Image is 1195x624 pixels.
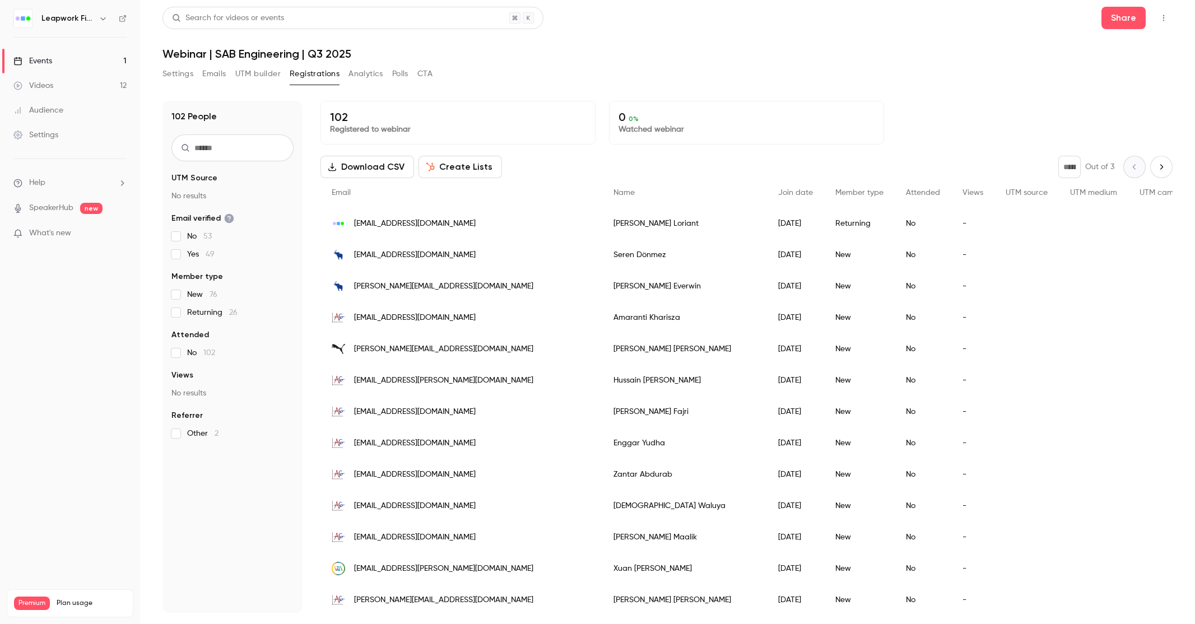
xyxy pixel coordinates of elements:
[354,532,476,543] span: [EMAIL_ADDRESS][DOMAIN_NAME]
[1101,7,1146,29] button: Share
[602,459,767,490] div: Zantar Abdurab
[13,129,58,141] div: Settings
[13,55,52,67] div: Events
[171,271,223,282] span: Member type
[332,468,345,481] img: advangram.com
[951,208,994,239] div: -
[215,430,218,437] span: 2
[895,427,951,459] div: No
[824,333,895,365] div: New
[767,584,824,616] div: [DATE]
[951,584,994,616] div: -
[13,80,53,91] div: Videos
[332,405,345,418] img: advangram.com
[895,396,951,427] div: No
[613,189,635,197] span: Name
[354,437,476,449] span: [EMAIL_ADDRESS][DOMAIN_NAME]
[895,333,951,365] div: No
[162,47,1173,60] h1: Webinar | SAB Engineering | Q3 2025
[187,289,217,300] span: New
[354,469,476,481] span: [EMAIL_ADDRESS][DOMAIN_NAME]
[332,311,345,324] img: advangram.com
[171,190,294,202] p: No results
[824,490,895,521] div: New
[895,365,951,396] div: No
[602,521,767,553] div: [PERSON_NAME] Maalik
[354,312,476,324] span: [EMAIL_ADDRESS][DOMAIN_NAME]
[824,521,895,553] div: New
[235,65,281,83] button: UTM builder
[895,584,951,616] div: No
[951,459,994,490] div: -
[332,280,345,293] img: cargobull.com
[187,347,215,358] span: No
[767,459,824,490] div: [DATE]
[171,173,217,184] span: UTM Source
[895,208,951,239] div: No
[767,208,824,239] div: [DATE]
[210,291,217,299] span: 76
[290,65,340,83] button: Registrations
[332,593,345,607] img: advangram.com
[354,563,533,575] span: [EMAIL_ADDRESS][PERSON_NAME][DOMAIN_NAME]
[951,553,994,584] div: -
[824,271,895,302] div: New
[187,249,215,260] span: Yes
[14,597,50,610] span: Premium
[767,239,824,271] div: [DATE]
[824,553,895,584] div: New
[171,329,209,341] span: Attended
[824,365,895,396] div: New
[13,105,63,116] div: Audience
[113,229,127,239] iframe: Noticeable Trigger
[767,396,824,427] div: [DATE]
[835,189,884,197] span: Member type
[206,250,215,258] span: 49
[824,396,895,427] div: New
[354,375,533,386] span: [EMAIL_ADDRESS][PERSON_NAME][DOMAIN_NAME]
[767,521,824,553] div: [DATE]
[824,427,895,459] div: New
[57,599,126,608] span: Plan usage
[332,344,345,355] img: puma.com
[354,406,476,418] span: [EMAIL_ADDRESS][DOMAIN_NAME]
[13,177,127,189] li: help-dropdown-opener
[767,302,824,333] div: [DATE]
[172,12,284,24] div: Search for videos or events
[332,217,345,230] img: leapwork.com
[951,427,994,459] div: -
[767,427,824,459] div: [DATE]
[824,584,895,616] div: New
[202,65,226,83] button: Emails
[824,459,895,490] div: New
[962,189,983,197] span: Views
[332,248,345,262] img: cargobull.com
[1140,189,1195,197] span: UTM campaign
[951,490,994,521] div: -
[602,490,767,521] div: [DEMOGRAPHIC_DATA] Waluya
[824,239,895,271] div: New
[951,521,994,553] div: -
[354,281,533,292] span: [PERSON_NAME][EMAIL_ADDRESS][DOMAIN_NAME]
[824,208,895,239] div: Returning
[1150,156,1173,178] button: Next page
[895,490,951,521] div: No
[824,302,895,333] div: New
[767,553,824,584] div: [DATE]
[767,365,824,396] div: [DATE]
[602,365,767,396] div: Hussain [PERSON_NAME]
[354,500,476,512] span: [EMAIL_ADDRESS][DOMAIN_NAME]
[602,271,767,302] div: [PERSON_NAME] Everwin
[80,203,103,214] span: new
[41,13,94,24] h6: Leapwork Field
[1070,189,1117,197] span: UTM medium
[895,239,951,271] div: No
[203,232,212,240] span: 53
[354,249,476,261] span: [EMAIL_ADDRESS][DOMAIN_NAME]
[951,396,994,427] div: -
[332,499,345,513] img: advangram.com
[767,490,824,521] div: [DATE]
[330,124,586,135] p: Registered to webinar
[171,173,294,439] section: facet-groups
[602,553,767,584] div: Xuan [PERSON_NAME]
